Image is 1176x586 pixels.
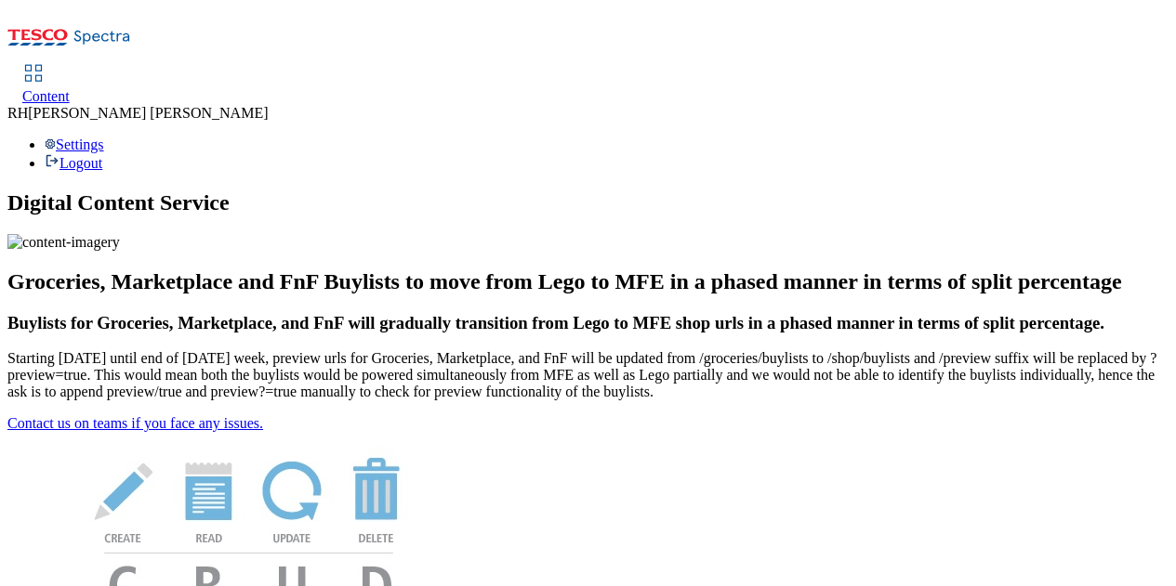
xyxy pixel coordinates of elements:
[45,137,104,152] a: Settings
[7,190,1169,215] h1: Digital Content Service
[7,415,263,431] a: Contact us on teams if you face any issues.
[7,234,120,251] img: content-imagery
[7,269,1169,294] h2: Groceries, Marketplace and FnF Buylists to move from Lego to MFE in a phased manner in terms of s...
[45,155,102,171] a: Logout
[22,88,70,104] span: Content
[28,105,268,121] span: [PERSON_NAME] [PERSON_NAME]
[22,66,70,105] a: Content
[7,105,28,121] span: RH
[7,313,1169,333] h3: Buylists for Groceries, Marketplace, and FnF will gradually transition from Lego to MFE shop urls...
[7,350,1169,400] p: Starting [DATE] until end of [DATE] week, preview urls for Groceries, Marketplace, and FnF will b...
